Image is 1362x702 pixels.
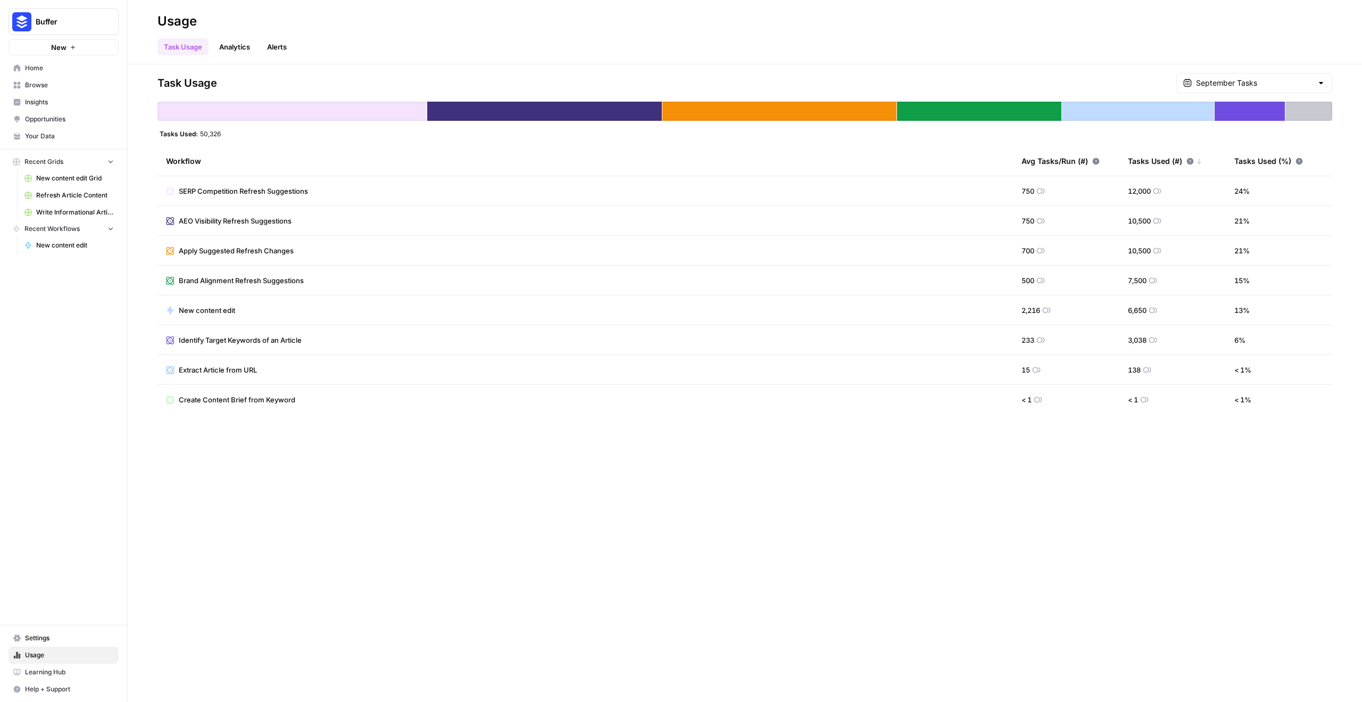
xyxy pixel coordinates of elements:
span: 138 [1128,365,1141,375]
a: Analytics [213,38,256,55]
a: New content edit [166,305,235,316]
a: Opportunities [9,111,119,128]
span: Opportunities [25,114,114,124]
span: AEO Visibility Refresh Suggestions [179,216,292,226]
a: Usage [9,647,119,664]
span: Insights [25,97,114,107]
span: < 1 % [1234,394,1251,405]
span: SERP Competition Refresh Suggestions [179,186,308,196]
span: Refresh Article Content [36,191,114,200]
span: Your Data [25,131,114,141]
button: New [9,39,119,55]
span: 750 [1021,186,1034,196]
span: Buffer [36,16,100,27]
span: 700 [1021,245,1034,256]
span: Usage [25,650,114,660]
span: 10,500 [1128,216,1151,226]
span: < 1 % [1234,365,1251,375]
span: Create Content Brief from Keyword [179,394,295,405]
img: Buffer Logo [12,12,31,31]
span: Task Usage [157,76,217,90]
span: 7,500 [1128,275,1147,286]
button: Help + Support [9,681,119,698]
span: Home [25,63,114,73]
span: Extract Article from URL [179,365,257,375]
button: Workspace: Buffer [9,9,119,35]
span: 500 [1021,275,1034,286]
span: < 1 [1128,394,1138,405]
span: 6 % [1234,335,1245,345]
span: Settings [25,633,114,643]
span: 6,650 [1128,305,1147,316]
a: Write Informational Article [20,204,119,221]
span: 233 [1021,335,1034,345]
a: Task Usage [157,38,209,55]
a: Insights [9,94,119,111]
a: Refresh Article Content [20,187,119,204]
input: September Tasks [1196,78,1313,88]
a: Learning Hub [9,664,119,681]
span: New [51,42,67,53]
span: 24 % [1234,186,1250,196]
span: < 1 [1021,394,1032,405]
span: 21 % [1234,216,1250,226]
span: 3,038 [1128,335,1147,345]
span: 750 [1021,216,1034,226]
span: Learning Hub [25,667,114,677]
div: Avg Tasks/Run (#) [1021,146,1100,176]
span: Apply Suggested Refresh Changes [179,245,294,256]
a: Alerts [261,38,293,55]
button: Recent Workflows [9,221,119,237]
a: Your Data [9,128,119,145]
span: New content edit Grid [36,174,114,183]
span: 15 [1021,365,1030,375]
span: 2,216 [1021,305,1040,316]
span: Browse [25,80,114,90]
span: Help + Support [25,684,114,694]
span: New content edit [179,305,235,316]
a: Home [9,60,119,77]
span: New content edit [36,241,114,250]
div: Usage [157,13,197,30]
div: Tasks Used (#) [1128,146,1202,176]
a: New content edit Grid [20,170,119,187]
span: 50,326 [200,129,221,138]
div: Workflow [166,146,1004,176]
span: 15 % [1234,275,1250,286]
span: 10,500 [1128,245,1151,256]
span: Brand Alignment Refresh Suggestions [179,275,304,286]
span: 21 % [1234,245,1250,256]
span: Tasks Used: [160,129,198,138]
span: Recent Workflows [24,224,80,234]
a: New content edit [20,237,119,254]
button: Recent Grids [9,154,119,170]
a: Settings [9,630,119,647]
span: 12,000 [1128,186,1151,196]
span: Recent Grids [24,157,63,167]
a: Browse [9,77,119,94]
span: 13 % [1234,305,1250,316]
div: Tasks Used (%) [1234,146,1303,176]
span: Identify Target Keywords of an Article [179,335,302,345]
span: Write Informational Article [36,208,114,217]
